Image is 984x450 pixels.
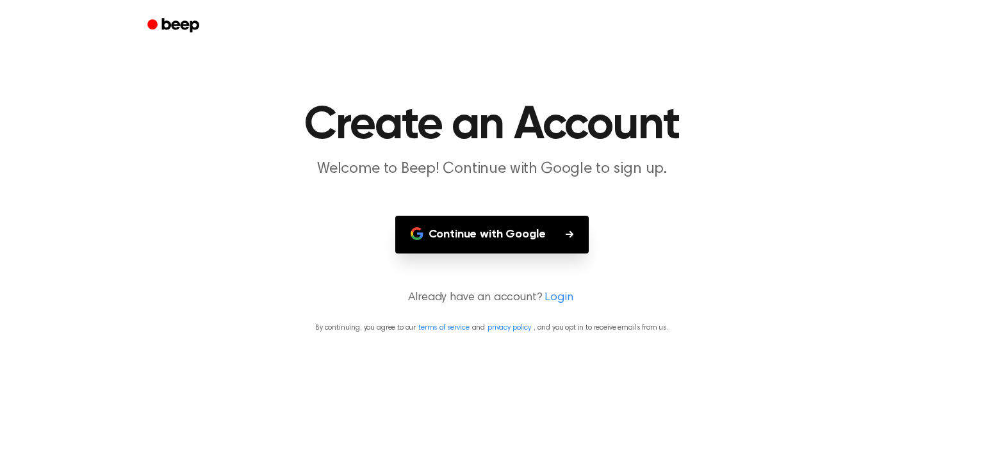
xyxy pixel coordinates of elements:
a: terms of service [418,324,469,332]
p: Welcome to Beep! Continue with Google to sign up. [246,159,738,180]
p: By continuing, you agree to our and , and you opt in to receive emails from us. [15,322,969,333]
p: Already have an account? [15,289,969,307]
button: Continue with Google [395,216,589,253]
a: Beep [138,13,211,38]
a: privacy policy [488,324,531,332]
a: Login [545,289,573,307]
h1: Create an Account [164,102,820,149]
